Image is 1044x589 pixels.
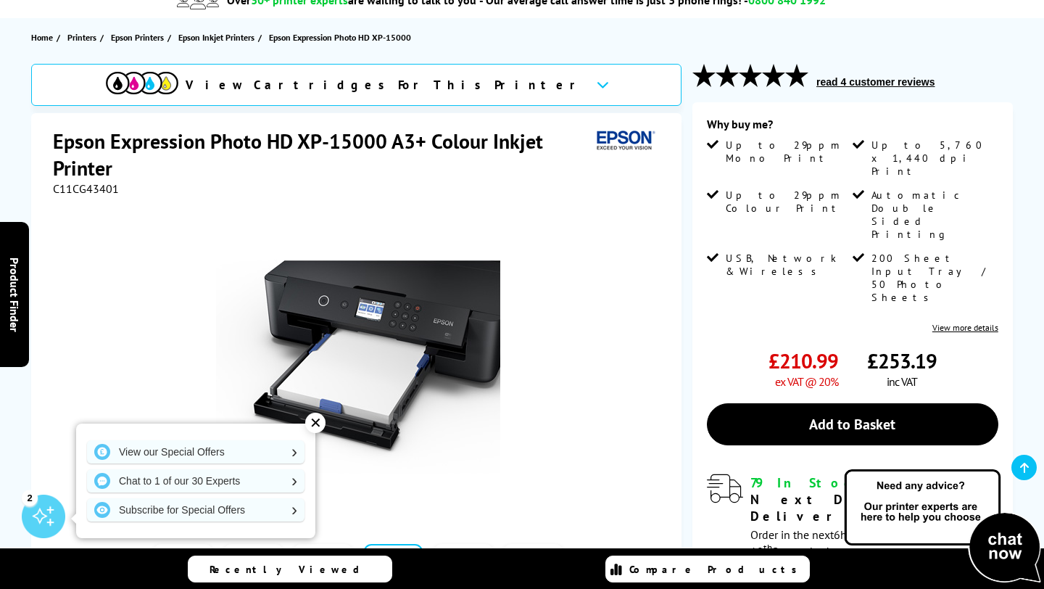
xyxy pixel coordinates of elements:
[750,474,871,491] span: 79 In Stock
[53,181,119,196] span: C11CG43401
[629,563,805,576] span: Compare Products
[605,556,810,582] a: Compare Products
[67,30,100,45] a: Printers
[726,252,850,278] span: USB, Network & Wireless
[188,556,392,582] a: Recently Viewed
[186,77,584,93] span: View Cartridges For This Printer
[67,30,96,45] span: Printers
[22,490,38,506] div: 2
[707,117,998,139] div: Why buy me?
[750,474,998,524] div: for FREE Next Day Delivery
[111,30,164,45] span: Epson Printers
[707,403,998,445] a: Add to Basket
[591,128,658,155] img: Epson
[305,413,326,433] div: ✕
[178,30,254,45] span: Epson Inkjet Printers
[111,30,167,45] a: Epson Printers
[887,374,917,389] span: inc VAT
[87,469,304,493] a: Chat to 1 of our 30 Experts
[269,30,415,45] a: Epson Expression Photo HD XP-15000
[210,563,374,576] span: Recently Viewed
[53,128,591,181] h1: Epson Expression Photo HD XP-15000 A3+ Colour Inkjet Printer
[7,258,22,332] span: Product Finder
[707,474,998,558] div: modal_delivery
[834,527,874,542] span: 6h, 58m
[726,189,850,215] span: Up to 29ppm Colour Print
[31,30,53,45] span: Home
[216,225,500,509] img: Epson Expression Photo HD XP-15000 Thumbnail
[871,139,995,178] span: Up to 5,760 x 1,440 dpi Print
[726,139,850,165] span: Up to 29ppm Mono Print
[867,347,937,374] span: £253.19
[87,498,304,522] a: Subscribe for Special Offers
[269,30,411,45] span: Epson Expression Photo HD XP-15000
[763,541,772,554] sup: th
[750,527,990,559] span: Order in the next for Free Delivery [DATE] 18 September!
[932,322,998,333] a: View more details
[178,30,258,45] a: Epson Inkjet Printers
[768,347,838,374] span: £210.99
[106,72,178,94] img: cmyk-icon.svg
[775,374,838,389] span: ex VAT @ 20%
[812,75,939,88] button: read 4 customer reviews
[871,252,995,304] span: 200 Sheet Input Tray / 50 Photo Sheets
[31,30,57,45] a: Home
[87,440,304,464] a: View our Special Offers
[871,189,995,241] span: Automatic Double Sided Printing
[841,467,1044,586] img: Open Live Chat window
